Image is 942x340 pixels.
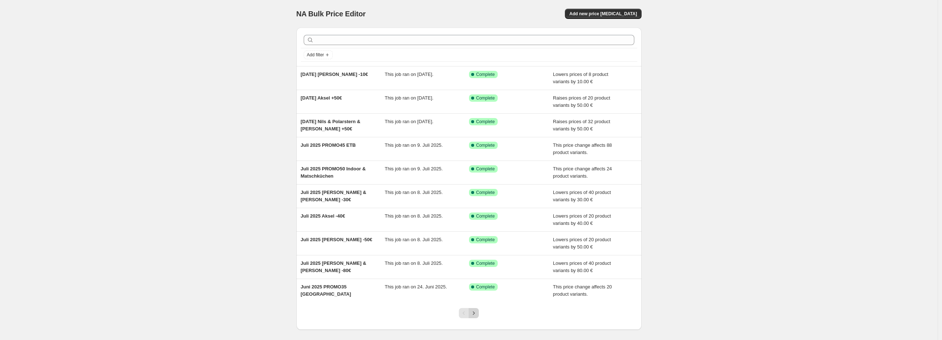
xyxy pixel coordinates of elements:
[553,142,612,155] span: This price change affects 88 product variants.
[476,95,495,101] span: Complete
[565,9,641,19] button: Add new price [MEDICAL_DATA]
[553,72,608,84] span: Lowers prices of 8 product variants by 10.00 €
[476,119,495,125] span: Complete
[301,72,368,77] span: [DATE] [PERSON_NAME] -10€
[301,213,345,219] span: Juli 2025 Aksel -40€
[385,284,447,290] span: This job ran on 24. Juni 2025.
[476,213,495,219] span: Complete
[301,95,342,101] span: [DATE] Aksel +50€
[553,213,611,226] span: Lowers prices of 20 product variants by 40.00 €
[476,166,495,172] span: Complete
[476,142,495,148] span: Complete
[385,260,443,266] span: This job ran on 8. Juli 2025.
[301,237,372,242] span: Juli 2025 [PERSON_NAME] -50€
[476,190,495,195] span: Complete
[296,10,366,18] span: NA Bulk Price Editor
[301,284,351,297] span: Juni 2025 PROMO35 [GEOGRAPHIC_DATA]
[385,213,443,219] span: This job ran on 8. Juli 2025.
[469,308,479,318] button: Next
[385,237,443,242] span: This job ran on 8. Juli 2025.
[459,308,479,318] nav: Pagination
[301,190,367,202] span: Juli 2025 [PERSON_NAME] & [PERSON_NAME] -30€
[476,237,495,243] span: Complete
[301,142,356,148] span: Juli 2025 PROMO45 ETB
[385,72,433,77] span: This job ran on [DATE].
[304,50,333,59] button: Add filter
[553,166,612,179] span: This price change affects 24 product variants.
[301,260,367,273] span: Juli 2025 [PERSON_NAME] & [PERSON_NAME] -80€
[385,95,433,101] span: This job ran on [DATE].
[553,119,610,131] span: Raises prices of 32 product variants by 50.00 €
[553,284,612,297] span: This price change affects 20 product variants.
[553,95,610,108] span: Raises prices of 20 product variants by 50.00 €
[385,142,443,148] span: This job ran on 9. Juli 2025.
[569,11,637,17] span: Add new price [MEDICAL_DATA]
[476,72,495,77] span: Complete
[385,119,433,124] span: This job ran on [DATE].
[301,166,366,179] span: Juli 2025 PROMO50 Indoor & Matschküchen
[301,119,360,131] span: [DATE] Nils & Polarstern & [PERSON_NAME] +50€
[553,260,611,273] span: Lowers prices of 40 product variants by 80.00 €
[385,166,443,171] span: This job ran on 9. Juli 2025.
[553,237,611,250] span: Lowers prices of 20 product variants by 50.00 €
[476,284,495,290] span: Complete
[476,260,495,266] span: Complete
[307,52,324,58] span: Add filter
[385,190,443,195] span: This job ran on 8. Juli 2025.
[553,190,611,202] span: Lowers prices of 40 product variants by 30.00 €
